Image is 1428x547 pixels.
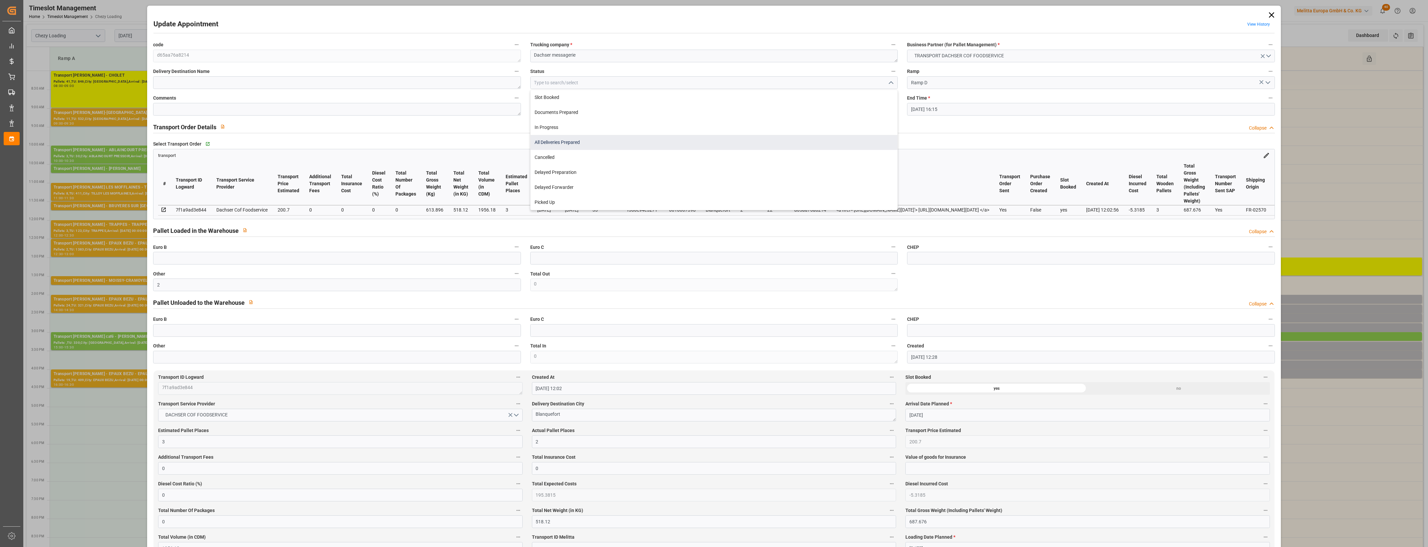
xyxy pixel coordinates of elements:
[1261,533,1270,541] button: Loading Date Planned *
[905,454,966,461] span: Value of goods for Insurance
[1086,206,1119,214] div: [DATE] 12:02:56
[907,76,1275,89] input: Type to search/select
[395,206,416,214] div: 0
[512,269,521,278] button: Other
[512,341,521,350] button: Other
[889,341,898,350] button: Total In
[336,162,367,205] th: Total Insurance Cost
[514,373,523,381] button: Transport ID Logward
[531,180,897,195] div: Delayed Forwarder
[905,382,1087,395] div: yes
[158,409,522,421] button: open menu
[278,206,299,214] div: 200.7
[1266,243,1275,251] button: CHEP
[530,342,546,349] span: Total In
[907,41,1000,48] span: Business Partner (for Pallet Management)
[341,206,362,214] div: 0
[887,453,896,461] button: Total Insurance Cost
[158,152,176,158] a: transport
[905,534,955,541] span: Loading Date Planned
[216,206,268,214] div: Dachser Cof Foodservice
[153,95,176,102] span: Comments
[532,507,583,514] span: Total Net Weight (in KG)
[309,206,331,214] div: 0
[530,76,898,89] input: Type to search/select
[907,316,919,323] span: CHEP
[1266,67,1275,76] button: Ramp
[1210,162,1241,205] th: Transport Number Sent SAP
[158,374,204,381] span: Transport ID Logward
[153,68,210,75] span: Delivery Destination Name
[530,351,898,363] textarea: 0
[532,427,575,434] span: Actual Pallet Places
[514,533,523,541] button: Total Volume (in CDM)
[1249,125,1267,132] div: Collapse
[1266,315,1275,323] button: CHEP
[905,409,1270,421] input: DD-MM-YYYY
[889,315,898,323] button: Euro C
[153,50,521,62] textarea: d65aa76a8214
[1151,162,1179,205] th: Total Wooden Pallets
[907,50,1275,62] button: open menu
[1266,341,1275,350] button: Created
[994,162,1025,205] th: Transport Order Sent
[889,40,898,49] button: Trucking company *
[512,94,521,102] button: Comments
[1246,206,1266,214] div: FR-02570
[887,426,896,435] button: Actual Pallet Places
[532,480,577,487] span: Total Expected Costs
[1261,453,1270,461] button: Value of goods for Insurance
[532,382,896,395] input: DD-MM-YYYY HH:MM
[907,342,924,349] span: Created
[1025,162,1055,205] th: Purchase Order Created
[887,399,896,408] button: Delivery Destination City
[532,454,576,461] span: Total Insurance Cost
[999,206,1020,214] div: Yes
[153,19,218,30] h2: Update Appointment
[158,480,202,487] span: Diesel Cost Ratio (%)
[158,400,215,407] span: Transport Service Provider
[158,454,213,461] span: Additional Transport Fees
[512,67,521,76] button: Delivery Destination Name
[1060,206,1076,214] div: yes
[530,50,898,62] textarea: Dachser messagerie
[907,103,1275,116] input: DD-MM-YYYY HH:MM
[887,506,896,515] button: Total Net Weight (in KG)
[211,162,273,205] th: Transport Service Provider
[304,162,336,205] th: Additional Transport Fees
[907,68,919,75] span: Ramp
[158,162,171,205] th: #
[1215,206,1236,214] div: Yes
[426,206,443,214] div: 613.896
[1249,228,1267,235] div: Collapse
[501,162,532,205] th: Estimated Pallet Places
[532,534,575,541] span: Transport ID Melitta
[907,244,919,251] span: CHEP
[887,479,896,488] button: Total Expected Costs
[1266,94,1275,102] button: End Time *
[158,427,209,434] span: Estimated Pallet Places
[367,162,390,205] th: Diesel Cost Ratio (%)
[836,206,989,214] div: <a href='[URL][DOMAIN_NAME][DATE]'> [URL][DOMAIN_NAME][DATE] </a>
[531,90,897,105] div: Slot Booked
[473,162,501,205] th: Total Volume (in CDM)
[905,374,931,381] span: Slot Booked
[907,351,1275,363] input: DD-MM-YYYY HH:MM
[1261,426,1270,435] button: Transport Price Estimated
[153,342,165,349] span: Other
[176,206,206,214] div: 7f1a9ad3e844
[530,278,898,291] textarea: 0
[1247,22,1270,27] a: View History
[448,162,473,205] th: Total Net Weight (in KG)
[531,195,897,210] div: Picked Up
[158,382,522,395] textarea: 7f1a9ad3e844
[1156,206,1174,214] div: 3
[1266,40,1275,49] button: Business Partner (for Pallet Management) *
[1241,162,1271,205] th: Shipping Origin
[889,67,898,76] button: Status
[153,123,216,132] h2: Transport Order Details
[153,298,245,307] h2: Pallet Unloaded to the Warehouse
[153,271,165,277] span: Other
[514,506,523,515] button: Total Number Of Packages
[273,162,304,205] th: Transport Price Estimated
